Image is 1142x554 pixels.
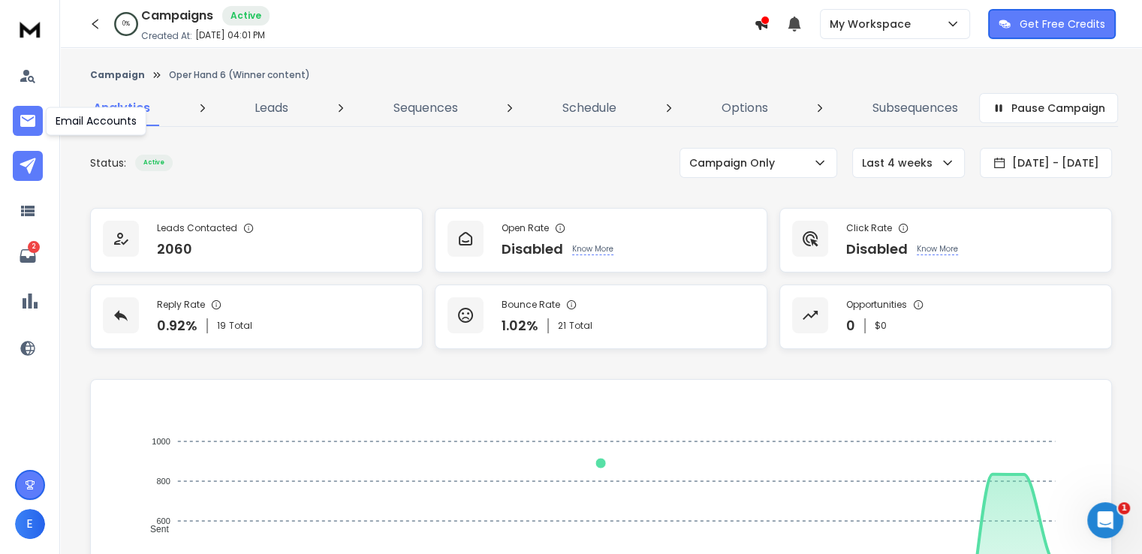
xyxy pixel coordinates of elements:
img: logo [15,15,45,43]
button: Pause Campaign [979,93,1118,123]
a: Subsequences [863,90,967,126]
p: Opportunities [846,299,907,311]
p: Last 4 weeks [862,155,939,170]
p: Options [722,99,768,117]
p: My Workspace [830,17,917,32]
div: Active [222,6,270,26]
a: Analytics [84,90,159,126]
p: Sequences [393,99,458,117]
p: Status: [90,155,126,170]
button: Campaign [90,69,145,81]
p: Analytics [93,99,150,117]
button: Get Free Credits [988,9,1116,39]
p: Oper Hand 6 (Winner content) [169,69,310,81]
p: $ 0 [875,320,887,332]
div: Email Accounts [46,107,146,135]
p: Campaign Only [689,155,781,170]
span: Total [569,320,592,332]
a: Leads Contacted2060 [90,208,423,272]
tspan: 600 [157,516,170,525]
span: Sent [139,524,169,534]
a: Opportunities0$0 [779,285,1112,349]
p: 0.92 % [157,315,197,336]
a: Reply Rate0.92%19Total [90,285,423,349]
p: 2 [28,241,40,253]
button: [DATE] - [DATE] [980,148,1112,178]
button: E [15,509,45,539]
a: Sequences [384,90,467,126]
p: Know More [572,243,613,255]
p: 0 [846,315,855,336]
span: 19 [217,320,226,332]
p: [DATE] 04:01 PM [195,29,265,41]
tspan: 800 [157,477,170,486]
a: Leads [246,90,297,126]
p: Disabled [846,239,908,260]
p: Know More [917,243,958,255]
a: Open RateDisabledKnow More [435,208,767,272]
p: Created At: [141,30,192,42]
a: 2 [13,241,43,271]
h1: Campaigns [141,7,213,25]
p: Click Rate [846,222,892,234]
p: Subsequences [872,99,958,117]
p: Bounce Rate [502,299,560,311]
p: Disabled [502,239,563,260]
p: 0 % [122,20,130,29]
p: 1.02 % [502,315,538,336]
div: Active [135,155,173,171]
iframe: Intercom live chat [1087,502,1123,538]
a: Bounce Rate1.02%21Total [435,285,767,349]
span: 21 [558,320,566,332]
p: Open Rate [502,222,549,234]
p: Get Free Credits [1020,17,1105,32]
p: Leads Contacted [157,222,237,234]
p: Leads [255,99,288,117]
p: 2060 [157,239,192,260]
span: Total [229,320,252,332]
a: Schedule [553,90,625,126]
a: Options [713,90,777,126]
tspan: 1000 [152,437,170,446]
a: Click RateDisabledKnow More [779,208,1112,272]
p: Reply Rate [157,299,205,311]
p: Schedule [562,99,616,117]
span: 1 [1118,502,1130,514]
